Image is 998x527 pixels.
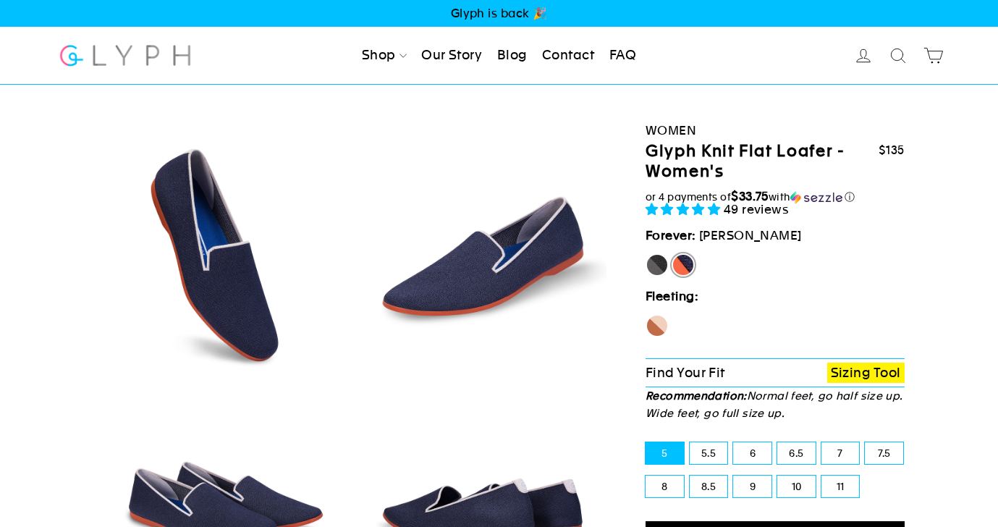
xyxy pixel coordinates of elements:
label: Seahorse [646,314,669,337]
label: 6.5 [777,442,816,464]
label: 5 [646,442,684,464]
label: 7 [821,442,860,464]
img: Marlin [101,127,347,374]
img: Sezzle [790,191,842,204]
img: Glyph [58,36,193,75]
ul: Primary [356,40,642,72]
strong: Recommendation: [646,389,747,402]
span: Find Your Fit [646,365,725,380]
div: or 4 payments of$33.75withSezzle Click to learn more about Sezzle [646,190,905,204]
label: 10 [777,476,816,497]
div: or 4 payments of with [646,190,905,204]
img: Marlin [360,127,606,374]
label: 8 [646,476,684,497]
label: 8.5 [690,476,728,497]
a: Blog [491,40,533,72]
span: 49 reviews [724,202,790,216]
label: [PERSON_NAME] [672,253,695,277]
a: FAQ [604,40,642,72]
label: 11 [821,476,860,497]
a: Our Story [415,40,488,72]
a: Sizing Tool [827,363,905,384]
div: Women [646,121,905,140]
p: Normal feet, go half size up. Wide feet, go full size up. [646,387,905,422]
strong: Forever: [646,228,696,243]
label: 5.5 [690,442,728,464]
strong: Fleeting: [646,289,698,303]
span: $33.75 [731,189,769,203]
span: [PERSON_NAME] [699,228,802,243]
label: 7.5 [865,442,903,464]
h1: Glyph Knit Flat Loafer - Women's [646,141,879,182]
span: $135 [879,143,905,157]
span: 4.88 stars [646,202,724,216]
a: Contact [536,40,600,72]
label: 6 [733,442,771,464]
label: Panther [646,253,669,277]
a: Shop [356,40,413,72]
label: 9 [733,476,771,497]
